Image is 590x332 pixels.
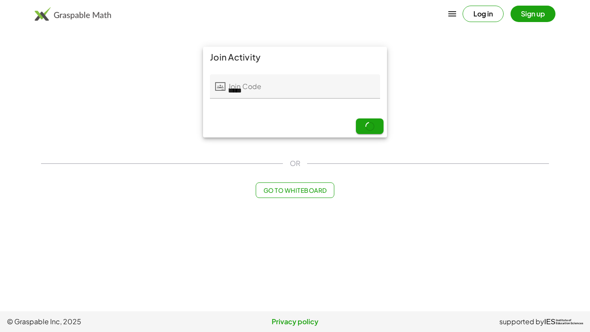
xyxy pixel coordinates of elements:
span: Institute of Education Sciences [556,319,583,325]
span: © Graspable Inc, 2025 [7,316,199,327]
span: IES [544,318,555,326]
div: Join Activity [203,47,387,67]
button: Go to Whiteboard [256,182,334,198]
button: Sign up [511,6,555,22]
span: OR [290,158,300,169]
span: supported by [499,316,544,327]
span: Go to Whiteboard [263,186,327,194]
button: Log in [463,6,504,22]
a: Privacy policy [199,316,391,327]
a: IESInstitute ofEducation Sciences [544,316,583,327]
